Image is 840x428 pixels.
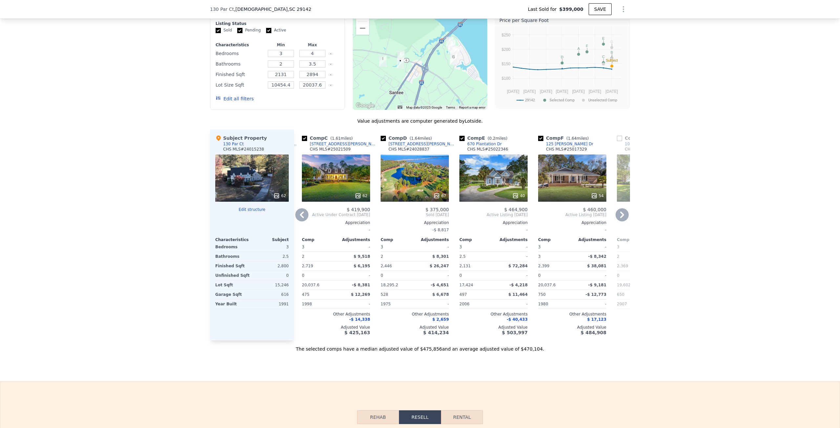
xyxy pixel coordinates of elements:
[507,317,528,322] span: -$ 40,433
[432,317,449,322] span: $ 2,659
[216,49,264,58] div: Bedrooms
[523,89,536,94] text: [DATE]
[538,292,546,297] span: 750
[381,237,415,242] div: Comp
[381,245,383,249] span: 3
[302,299,335,309] div: 1998
[538,264,549,268] span: 2,399
[499,25,626,107] svg: A chart.
[266,42,295,48] div: Min
[467,147,508,152] div: CHS MLS # 25022346
[381,141,457,147] a: [STREET_ADDRESS][PERSON_NAME]
[538,283,556,287] span: 20,037.6
[253,252,289,261] div: 2.5
[337,299,370,309] div: -
[398,106,402,109] button: Keyboard shortcuts
[617,283,631,287] span: 19,602
[381,220,449,225] div: Appreciation
[602,36,604,40] text: E
[617,325,685,330] div: Adjusted Value
[354,101,376,110] a: Open this area in Google Maps (opens a new window)
[352,283,370,287] span: -$ 8,381
[210,6,234,12] span: 130 Par Ct
[502,47,511,52] text: $200
[610,40,613,44] text: G
[499,16,626,25] div: Price per Square Foot
[381,264,392,268] span: 2,446
[617,292,624,297] span: 650
[459,283,473,287] span: 17,424
[538,141,593,147] a: 125 [PERSON_NAME] Dr
[617,245,619,249] span: 3
[216,21,339,26] div: Listing Status
[459,252,492,261] div: 2.5
[356,22,369,35] button: Zoom out
[253,290,289,299] div: 616
[441,410,483,424] button: Rental
[215,237,252,242] div: Characteristics
[585,292,606,297] span: -$ 12,773
[215,252,251,261] div: Bathrooms
[215,290,251,299] div: Garage Sqft
[302,135,355,141] div: Comp C
[337,242,370,252] div: -
[216,42,264,48] div: Characteristics
[538,312,606,317] div: Other Adjustments
[253,271,289,280] div: 0
[302,237,336,242] div: Comp
[266,28,271,33] input: Active
[328,136,355,141] span: ( miles)
[538,273,541,278] span: 0
[602,55,605,59] text: C
[617,252,650,261] div: 2
[617,237,651,242] div: Comp
[302,273,304,278] span: 0
[538,135,591,141] div: Comp F
[459,225,528,234] div: -
[588,98,617,102] text: Unselected Comp
[459,220,528,225] div: Appreciation
[489,136,495,141] span: 0.2
[510,283,528,287] span: -$ 4,218
[416,299,449,309] div: -
[617,135,671,141] div: Comp G
[467,141,502,147] div: 670 Plantation Dr
[589,3,612,15] button: SAVE
[253,280,289,290] div: 15,246
[512,193,525,199] div: 40
[574,242,606,252] div: -
[450,54,457,65] div: 102 Cooper Dr
[568,136,577,141] span: 1.64
[508,264,528,268] span: $ 72,284
[625,147,666,152] div: CHS MLS # 25012633
[381,312,449,317] div: Other Adjustments
[564,136,591,141] span: ( miles)
[302,325,370,330] div: Adjusted Value
[329,84,332,87] button: Clear
[617,141,672,147] a: 102 [PERSON_NAME] Dr
[588,254,606,259] span: -$ 8,342
[485,136,510,141] span: ( miles)
[459,264,471,268] span: 2,131
[459,237,493,242] div: Comp
[459,312,528,317] div: Other Adjustments
[302,212,370,217] span: Active Under Contract [DATE]
[345,330,370,335] span: $ 425,163
[538,245,541,249] span: 3
[351,292,370,297] span: $ 12,269
[508,292,528,297] span: $ 11,464
[459,273,462,278] span: 0
[587,317,606,322] span: $ 17,123
[586,44,588,48] text: F
[302,220,370,225] div: Appreciation
[625,141,672,147] div: 102 [PERSON_NAME] Dr
[215,299,251,309] div: Year Built
[577,47,580,51] text: A
[223,141,244,147] div: 130 Par Ct
[354,101,376,110] img: Google
[546,147,587,152] div: CHS MLS # 25017329
[502,330,528,335] span: $ 503,997
[253,299,289,309] div: 1991
[381,212,449,217] span: Sold [DATE]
